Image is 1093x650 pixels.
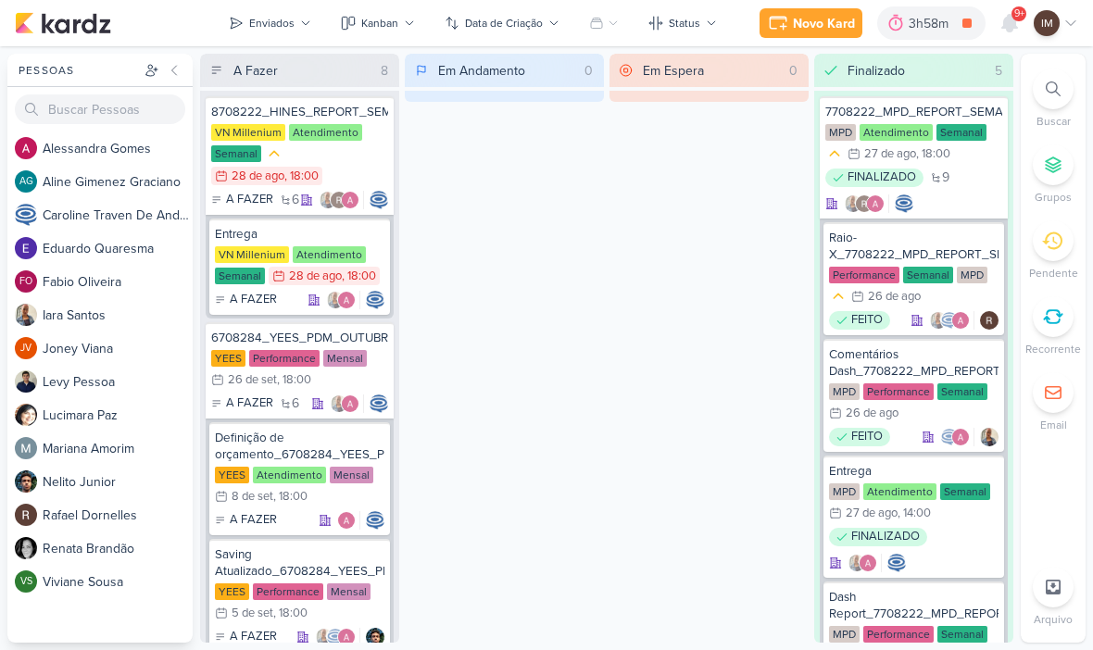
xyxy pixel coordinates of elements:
img: Alessandra Gomes [951,428,970,446]
div: , 18:00 [273,491,308,503]
img: Iara Santos [929,311,948,330]
img: Alessandra Gomes [341,191,359,209]
img: Iara Santos [844,194,862,213]
div: Comentários Dash_7708222_MPD_REPORT_SEMANAL_27.08 [829,346,999,380]
input: Buscar Pessoas [15,94,185,124]
div: Colaboradores: Iara Santos, Alessandra Gomes [326,291,360,309]
img: Caroline Traven De Andrade [366,291,384,309]
div: Prioridade Média [265,144,283,163]
div: Semanal [936,124,986,141]
div: Responsável: Caroline Traven De Andrade [895,194,913,213]
div: 5 de set [232,607,273,619]
div: FEITO [829,311,890,330]
p: A FAZER [226,191,273,209]
div: A l i n e G i m e n e z G r a c i a n o [43,172,193,192]
div: FEITO [829,428,890,446]
div: Novo Kard [793,14,855,33]
p: Recorrente [1025,341,1081,357]
div: 27 de ago [846,507,898,519]
div: Colaboradores: Iara Santos, Rafael Dornelles, Alessandra Gomes [319,191,364,209]
p: A FAZER [226,394,273,413]
div: 8708222_HINES_REPORT_SEMANAL_28.08 [211,104,388,120]
img: Caroline Traven De Andrade [15,204,37,226]
p: FO [19,277,32,287]
span: 9+ [1014,6,1024,21]
img: Caroline Traven De Andrade [370,191,388,209]
div: Colaboradores: Iara Santos, Alessandra Gomes [330,394,364,413]
img: Renata Brandão [15,537,37,559]
div: , 18:00 [273,607,308,619]
div: Atendimento [289,124,362,141]
div: Colaboradores: Iara Santos, Caroline Traven De Andrade, Alessandra Gomes [929,311,974,330]
img: Iara Santos [330,394,348,413]
p: FEITO [851,311,883,330]
p: FINALIZADO [848,169,916,187]
div: Responsável: Caroline Traven De Andrade [370,394,388,413]
div: Atendimento [860,124,933,141]
img: Caroline Traven De Andrade [326,628,345,646]
img: Alessandra Gomes [337,291,356,309]
img: Rafael Dornelles [15,504,37,526]
img: Alessandra Gomes [951,311,970,330]
p: Arquivo [1034,611,1073,628]
img: Iara Santos [326,291,345,309]
div: , 18:00 [342,270,376,282]
img: Rafael Dornelles [980,311,999,330]
div: MPD [957,267,987,283]
div: E d u a r d o Q u a r e s m a [43,239,193,258]
p: FINALIZADO [851,528,920,546]
div: Performance [253,583,323,600]
div: 26 de set [228,374,277,386]
img: Nelito Junior [15,470,37,493]
div: Semanal [940,483,990,500]
div: L u c i m a r a P a z [43,406,193,425]
div: Mensal [323,350,367,367]
div: Em Espera [643,61,704,81]
div: A Fazer [233,61,278,81]
div: Fabio Oliveira [15,270,37,293]
div: Mensal [330,467,373,483]
p: FEITO [851,428,883,446]
div: 26 de ago [846,407,898,419]
p: Grupos [1035,189,1072,206]
img: Iara Santos [848,554,866,572]
span: 9 [942,171,949,184]
img: Levy Pessoa [15,370,37,393]
div: Entrega [829,463,999,480]
div: Responsável: Nelito Junior [366,628,384,646]
div: 8 [373,61,396,81]
div: Raio-X_7708222_MPD_REPORT_SEMANAL_27.08 [829,230,999,263]
div: 8 de set [232,491,273,503]
p: A FAZER [230,291,277,309]
div: 7708222_MPD_REPORT_SEMANAL_27.08 [825,104,1002,120]
div: A FAZER [215,511,277,530]
div: Em Andamento [438,61,525,81]
p: Email [1040,417,1067,433]
div: Atendimento [253,467,326,483]
div: FINALIZADO [829,528,927,546]
p: A FAZER [230,511,277,530]
img: Caroline Traven De Andrade [940,311,959,330]
img: Alessandra Gomes [341,394,359,413]
div: Colaboradores: Caroline Traven De Andrade, Alessandra Gomes [940,428,974,446]
p: VS [20,577,32,587]
div: Semanal [211,145,261,162]
img: Alessandra Gomes [859,554,877,572]
div: A FAZER [211,394,273,413]
div: Performance [249,350,320,367]
div: Aline Gimenez Graciano [15,170,37,193]
div: , 14:00 [898,507,931,519]
div: Saving Atualizado_6708284_YEES_PDM_OUTUBRO [215,546,384,580]
div: Mensal [327,583,371,600]
img: Iara Santos [319,191,337,209]
div: Responsável: Caroline Traven De Andrade [366,291,384,309]
img: Caroline Traven De Andrade [370,394,388,413]
div: J o n e y V i a n a [43,339,193,358]
div: N e l i t o J u n i o r [43,472,193,492]
div: MPD [829,483,860,500]
img: Rafael Dornelles [855,194,873,213]
div: 0 [577,61,600,81]
div: Viviane Sousa [15,570,37,593]
p: JV [20,344,31,354]
img: Caroline Traven De Andrade [887,554,906,572]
